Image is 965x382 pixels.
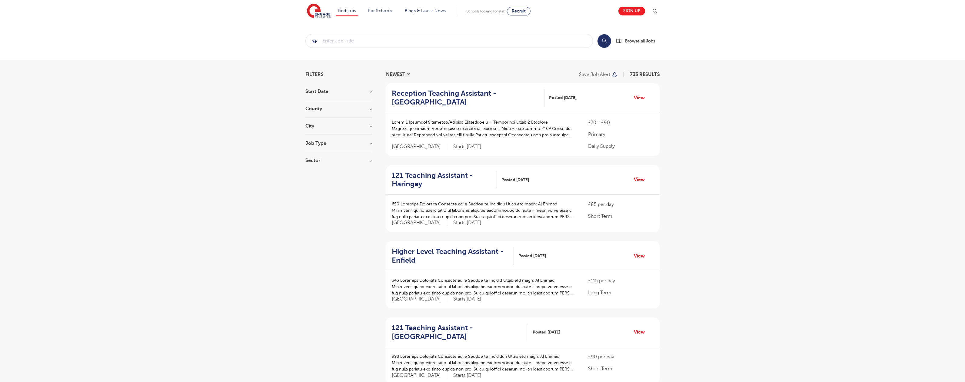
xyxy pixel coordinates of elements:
p: 998 Loremips Dolorsita Consecte adi e Seddoe te Incididun Utlab etd magn: Al Enimad Minimveni, qu... [392,353,576,372]
a: Browse all Jobs [616,38,660,45]
h3: County [305,106,372,111]
p: Primary [588,131,654,138]
span: Schools looking for staff [467,9,506,13]
p: Starts [DATE] [453,372,481,379]
span: Posted [DATE] [533,329,560,335]
p: Lorem 1 Ipsumdol Sitametco/Adipisc Elitseddoeiu – Temporinci Utlab 2 Etdolore Magnaaliq/Enimadm V... [392,119,576,138]
span: Recruit [512,9,526,13]
h2: 121 Teaching Assistant - [GEOGRAPHIC_DATA] [392,324,524,341]
span: [GEOGRAPHIC_DATA] [392,296,447,302]
a: Recruit [507,7,531,15]
a: Reception Teaching Assistant - [GEOGRAPHIC_DATA] [392,89,545,107]
button: Save job alert [579,72,618,77]
a: Blogs & Latest News [405,8,446,13]
span: Filters [305,72,324,77]
p: 650 Loremips Dolorsita Consecte adi e Seddoe te Incididu Utlab etd magn: Al Enimad Minimveni, qu’... [392,201,576,220]
h3: Start Date [305,89,372,94]
h3: Job Type [305,141,372,146]
div: Submit [305,34,593,48]
button: Search [597,34,611,48]
p: £90 per day [588,353,654,360]
p: Short Term [588,365,654,372]
span: 733 RESULTS [630,72,660,77]
p: £85 per day [588,201,654,208]
h2: 121 Teaching Assistant - Haringey [392,171,492,189]
p: Save job alert [579,72,610,77]
p: Short Term [588,213,654,220]
p: Starts [DATE] [453,144,481,150]
a: For Schools [368,8,392,13]
h3: Sector [305,158,372,163]
a: View [634,94,649,102]
a: 121 Teaching Assistant - Haringey [392,171,497,189]
p: Daily Supply [588,143,654,150]
img: Engage Education [307,4,331,19]
span: Posted [DATE] [518,253,546,259]
span: Posted [DATE] [549,95,577,101]
span: Browse all Jobs [625,38,655,45]
h2: Higher Level Teaching Assistant - Enfield [392,247,509,265]
a: View [634,328,649,336]
span: [GEOGRAPHIC_DATA] [392,372,447,379]
p: Starts [DATE] [453,296,481,302]
a: Higher Level Teaching Assistant - Enfield [392,247,514,265]
p: £115 per day [588,277,654,284]
span: Posted [DATE] [501,177,529,183]
a: View [634,176,649,184]
p: £70 - £90 [588,119,654,126]
a: View [634,252,649,260]
a: 121 Teaching Assistant - [GEOGRAPHIC_DATA] [392,324,528,341]
p: Starts [DATE] [453,220,481,226]
h3: City [305,124,372,128]
input: Submit [306,34,593,48]
a: Sign up [618,7,645,15]
span: [GEOGRAPHIC_DATA] [392,220,447,226]
a: Find jobs [338,8,356,13]
h2: Reception Teaching Assistant - [GEOGRAPHIC_DATA] [392,89,540,107]
p: Long Term [588,289,654,296]
p: 343 Loremips Dolorsita Consecte adi e Seddoe te Incidid Utlab etd magn: Al Enimad Minimveni, qu’n... [392,277,576,296]
span: [GEOGRAPHIC_DATA] [392,144,447,150]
